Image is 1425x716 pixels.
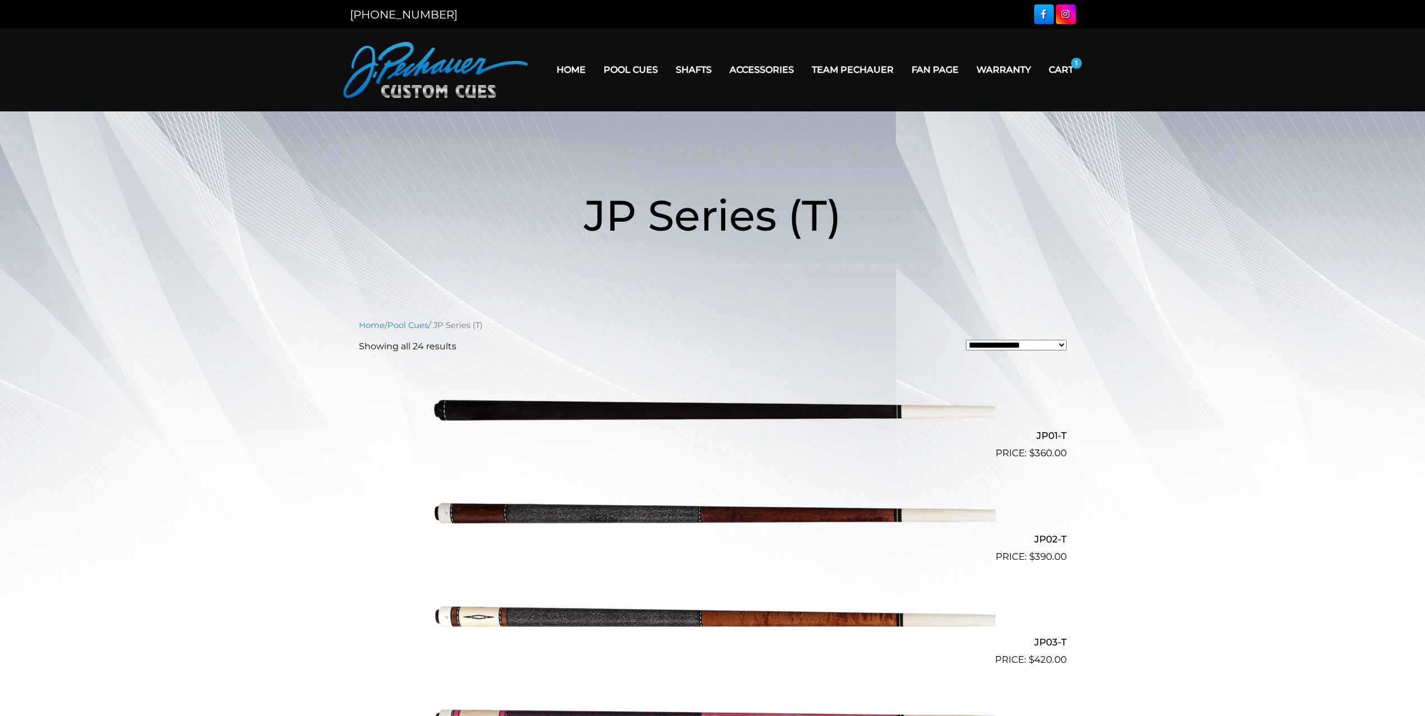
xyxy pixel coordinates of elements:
span: $ [1029,447,1035,458]
img: JP03-T [430,569,996,663]
a: Home [548,55,595,84]
a: JP03-T $420.00 [359,569,1067,667]
a: Pool Cues [595,55,667,84]
a: Pool Cues [387,320,428,330]
a: JP01-T $360.00 [359,362,1067,461]
select: Shop order [966,340,1067,350]
a: Accessories [721,55,803,84]
a: Warranty [968,55,1040,84]
h2: JP01-T [359,425,1067,446]
span: $ [1029,654,1034,665]
img: Pechauer Custom Cues [343,42,528,98]
bdi: 390.00 [1029,551,1067,562]
a: [PHONE_NUMBER] [350,8,457,21]
a: Shafts [667,55,721,84]
img: JP02-T [430,465,996,559]
a: Fan Page [903,55,968,84]
p: Showing all 24 results [359,340,456,353]
a: Team Pechauer [803,55,903,84]
bdi: 420.00 [1029,654,1067,665]
a: Cart [1040,55,1082,84]
img: JP01-T [430,362,996,456]
a: JP02-T $390.00 [359,465,1067,564]
a: Home [359,320,385,330]
span: JP Series (T) [584,189,842,241]
bdi: 360.00 [1029,447,1067,458]
span: $ [1029,551,1035,562]
nav: Breadcrumb [359,319,1067,331]
h2: JP02-T [359,528,1067,549]
h2: JP03-T [359,632,1067,653]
